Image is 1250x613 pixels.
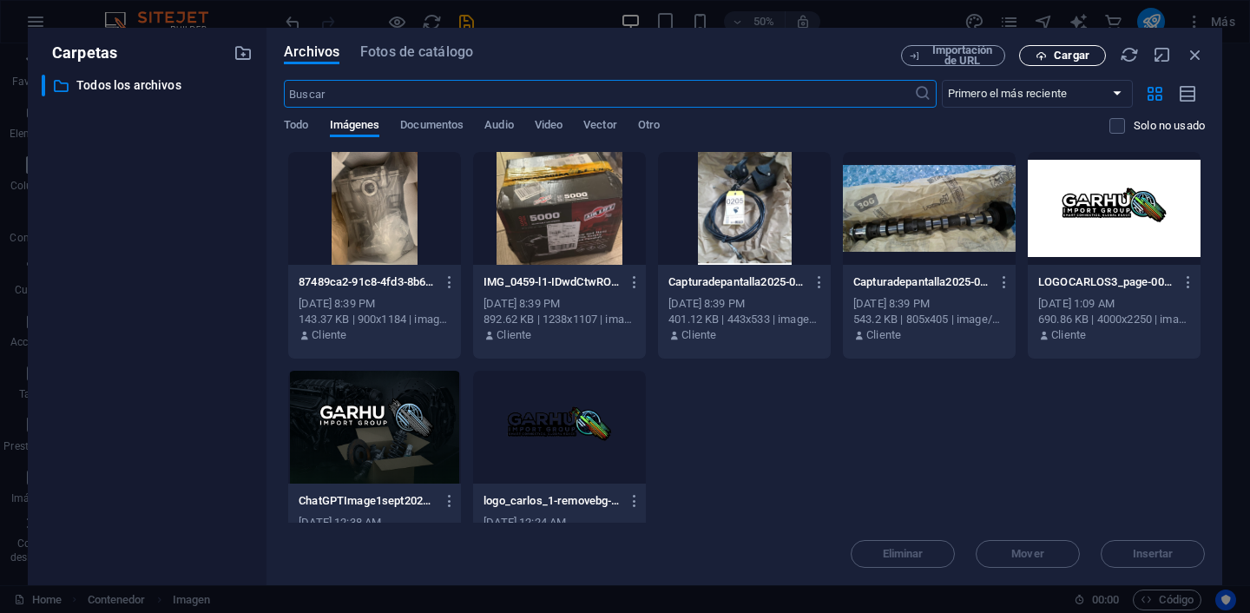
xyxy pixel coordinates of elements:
p: Cliente [1051,327,1086,343]
input: Buscar [284,80,913,108]
div: 543.2 KB | 805x405 | image/png [853,312,1005,327]
p: 87489ca2-91c8-4fd3-8b64-e60e95a118bd-W1Kb4Rl2TpiST7chTinnRg.jpg [299,274,434,290]
p: Capturadepantalla2025-09-02alas14.36.03-BlmhjlSneToL7rFOx8UwQA.png [668,274,804,290]
p: Todos los archivos [76,76,220,96]
i: Minimizar [1153,45,1172,64]
p: LOGOCARLOS3_page-0001-1u6bnsanctGNB_wXMLVarw.jpg [1038,274,1174,290]
span: Cargar [1054,50,1089,61]
p: IMG_0459-l1-IDwdCtwROxc_uIt5AXw.jpg [484,274,619,290]
p: Cliente [681,327,716,343]
span: Documentos [400,115,464,139]
span: Todo [284,115,308,139]
div: [DATE] 8:39 PM [299,296,451,312]
div: ​ [42,75,45,96]
div: [DATE] 12:38 AM [299,515,451,531]
p: Cliente [866,327,901,343]
div: [DATE] 12:24 AM [484,515,635,531]
div: [DATE] 8:39 PM [853,296,1005,312]
div: 401.12 KB | 443x533 | image/png [668,312,820,327]
i: Volver a cargar [1120,45,1139,64]
p: Carpetas [42,42,117,64]
p: ChatGPTImage1sept202506_36_39p.m.-lbbn2lszKCwaVxFH893GEQ.png [299,493,434,509]
p: logo_carlos_1-removebg-preview-T9Xvn9wGW6WSVpUkyYXRHg.png [484,493,619,509]
button: Cargar [1019,45,1106,66]
span: Otro [638,115,660,139]
span: Archivos [284,42,339,63]
div: 690.86 KB | 4000x2250 | image/jpeg [1038,312,1190,327]
span: Fotos de catálogo [360,42,473,63]
div: 892.62 KB | 1238x1107 | image/jpeg [484,312,635,327]
div: [DATE] 8:39 PM [668,296,820,312]
span: Importación de URL [927,45,997,66]
button: Importación de URL [901,45,1005,66]
p: Cliente [497,327,531,343]
span: Vector [583,115,617,139]
span: Imágenes [330,115,380,139]
div: 143.37 KB | 900x1184 | image/jpeg [299,312,451,327]
p: Cliente [312,327,346,343]
i: Cerrar [1186,45,1205,64]
p: Solo muestra los archivos que no están usándose en el sitio web. Los archivos añadidos durante es... [1134,118,1205,134]
p: Capturadepantalla2025-09-02alas14.37.01-gVTh9a_JkjtxT3i8cKvdFg.png [853,274,989,290]
span: Video [535,115,562,139]
div: [DATE] 8:39 PM [484,296,635,312]
i: Crear carpeta [234,43,253,63]
span: Audio [484,115,513,139]
div: [DATE] 1:09 AM [1038,296,1190,312]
